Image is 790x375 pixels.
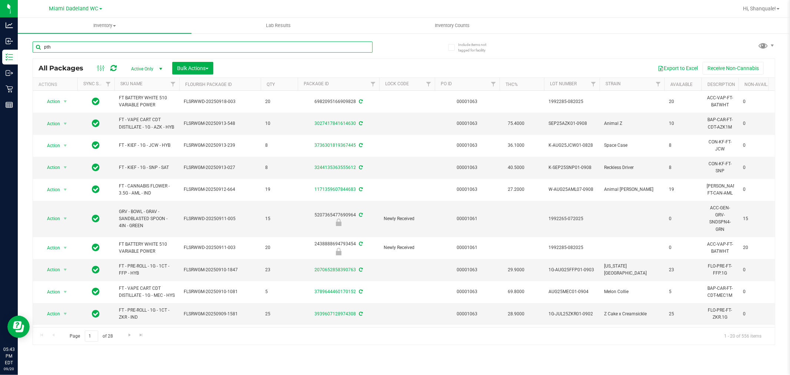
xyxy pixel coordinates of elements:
span: 23 [669,266,697,273]
button: Bulk Actions [172,62,213,74]
inline-svg: Analytics [6,21,13,29]
div: 2438888694793454 [297,240,380,255]
span: Animal [PERSON_NAME] [604,186,660,193]
span: In Sync [92,140,100,150]
div: ACC-VAP-FT-BATWHT [706,94,734,109]
div: Newly Received [297,248,380,255]
span: GRV - BOWL - GRAV - SANDBLASTED SPOON - 4IN - GREEN [119,208,175,230]
a: Qty [267,82,275,87]
a: Strain [606,81,621,86]
p: 09/20 [3,366,14,372]
a: Inventory Counts [365,18,539,33]
span: 0 [743,266,771,273]
span: Action [40,119,60,129]
span: Sync from Compliance System [358,143,363,148]
a: Available [670,82,693,87]
span: In Sync [92,309,100,319]
div: CON-KF-FT-JCW [706,138,734,153]
span: Sync from Compliance System [358,121,363,126]
a: 00001061 [457,216,478,221]
span: Action [40,185,60,195]
span: FLSRWWD-20250911-005 [184,215,256,222]
a: Lab Results [191,18,365,33]
span: select [61,140,70,151]
a: Filter [102,78,114,90]
span: 15 [743,215,771,222]
span: Action [40,243,60,253]
a: Package ID [304,81,329,86]
div: Newly Received [297,219,380,226]
span: Action [40,213,60,224]
a: Filter [587,78,600,90]
div: BAP-CAR-FT-CDT-MEC1M [706,284,734,300]
span: Animal Z [604,120,660,127]
a: Filter [423,78,435,90]
a: Sync Status [83,81,112,86]
span: In Sync [92,162,100,173]
a: 00001063 [457,165,478,170]
a: Lot Number [550,81,577,86]
span: Sync from Compliance System [358,241,363,246]
a: 3244135363555612 [314,165,356,170]
span: In Sync [92,286,100,297]
span: SEP25AZK01-0908 [549,120,595,127]
span: 5 [265,288,293,295]
span: 36.1000 [504,140,528,151]
a: Go to the next page [124,331,135,341]
inline-svg: Inbound [6,37,13,45]
button: Receive Non-Cannabis [703,62,764,74]
span: 20 [669,98,697,105]
a: 1171359607844683 [314,187,356,192]
span: Newly Received [384,215,430,222]
span: 75.4000 [504,118,528,129]
span: 0 [743,311,771,318]
span: 19 [669,186,697,193]
div: ACC-GEN-GRV-SNDSPN4-GRN [706,204,734,234]
a: Filter [487,78,500,90]
span: 40.5000 [504,162,528,173]
span: FT - CANNABIS FLOWER - 3.5G - AML - IND [119,183,175,197]
span: select [61,309,70,319]
span: 1G-AUG25FFP01-0903 [549,266,595,273]
span: 0 [743,288,771,295]
a: 3939607128974308 [314,311,356,316]
span: 0 [743,120,771,127]
span: Bulk Actions [177,65,209,71]
a: 3789644460170152 [314,289,356,294]
a: 00001063 [457,311,478,316]
span: Sync from Compliance System [358,212,363,218]
span: Action [40,309,60,319]
span: FT - KIEF - 1G - SNP - SAT [119,164,175,171]
a: 3027417841614630 [314,121,356,126]
div: 5207365477690964 [297,212,380,226]
span: K-AUG25JCW01-0828 [549,142,595,149]
span: All Packages [39,64,91,72]
span: FLSRWGM-20250913-548 [184,120,256,127]
a: Inventory [18,18,191,33]
span: FT - KIEF - 1G - JCW - HYB [119,142,175,149]
span: 23 [265,266,293,273]
div: FLO-PRE-FT-FFP.1G [706,262,734,278]
span: select [61,213,70,224]
a: Filter [167,78,179,90]
span: Lab Results [256,22,301,29]
span: FLSRWGM-20250912-664 [184,186,256,193]
span: 0 [669,244,697,251]
a: Non-Available [744,82,777,87]
span: select [61,96,70,107]
a: 2070652858390763 [314,267,356,272]
span: 8 [669,142,697,149]
span: 69.8000 [504,286,528,297]
span: [US_STATE] [GEOGRAPHIC_DATA] [604,263,660,277]
span: FLSRWGM-20250913-027 [184,164,256,171]
span: FT - PRE-ROLL - 1G - 1CT - FFP - HYB [119,263,175,277]
input: 1 [85,331,98,342]
span: Sync from Compliance System [358,311,363,316]
div: ACC-VAP-FT-BATWHT [706,240,734,256]
span: 0 [669,215,697,222]
iframe: Resource center [7,316,30,338]
span: select [61,265,70,275]
span: 1G-JUL25ZKR01-0902 [549,311,595,318]
span: FLSRWWD-20250911-003 [184,244,256,251]
a: PO ID [441,81,452,86]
